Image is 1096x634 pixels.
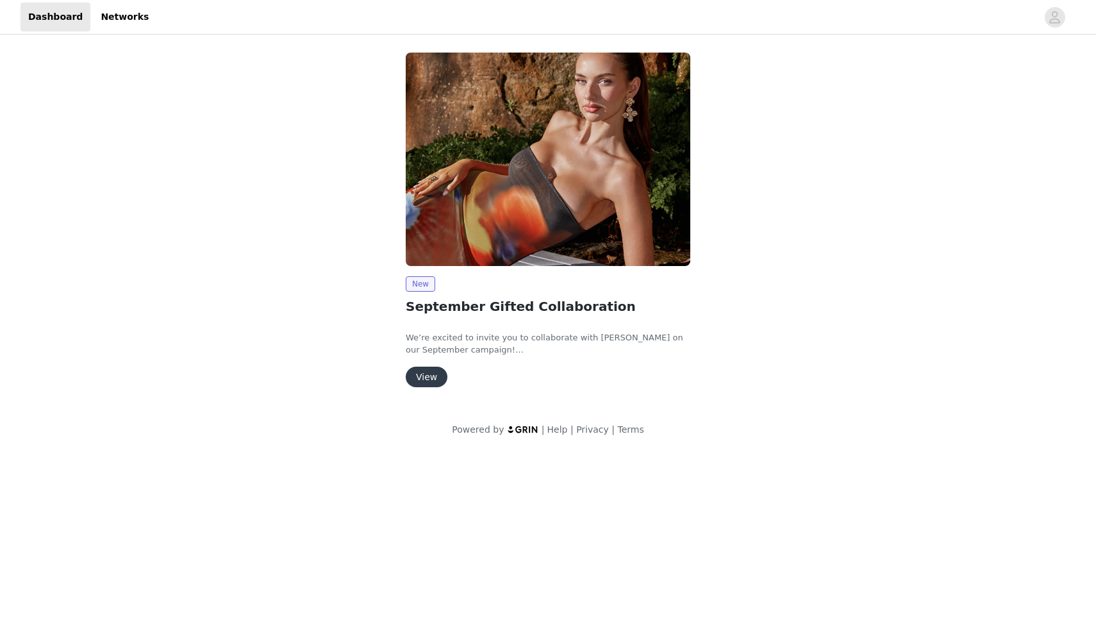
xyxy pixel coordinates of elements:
[406,53,690,266] img: Peppermayo EU
[406,331,690,356] p: We’re excited to invite you to collaborate with [PERSON_NAME] on our September campaign!
[406,276,435,292] span: New
[547,424,568,435] a: Help
[21,3,90,31] a: Dashboard
[406,367,447,387] button: View
[570,424,574,435] span: |
[406,297,690,316] h2: September Gifted Collaboration
[1049,7,1061,28] div: avatar
[406,372,447,382] a: View
[576,424,609,435] a: Privacy
[507,425,539,433] img: logo
[611,424,615,435] span: |
[617,424,643,435] a: Terms
[542,424,545,435] span: |
[452,424,504,435] span: Powered by
[93,3,156,31] a: Networks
